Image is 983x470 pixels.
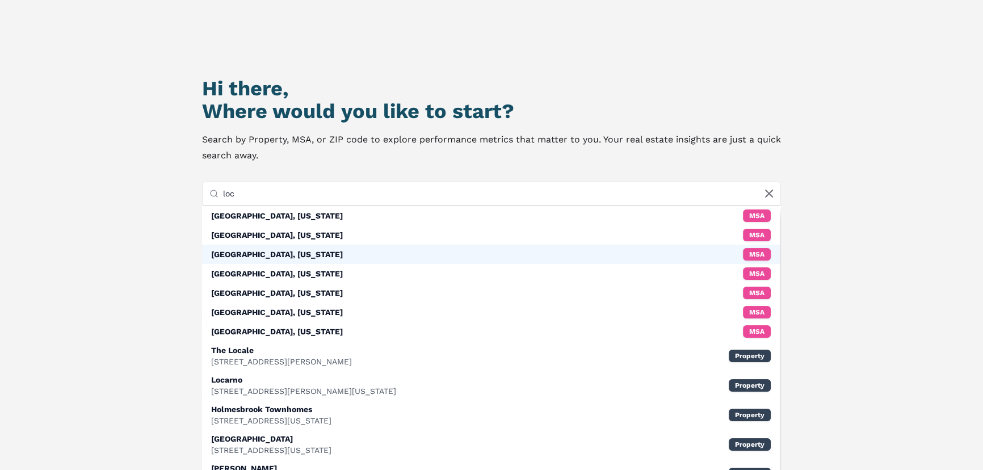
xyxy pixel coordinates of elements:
p: Search by Property, MSA, or ZIP code to explore performance metrics that matter to you. Your real... [202,132,781,163]
div: [STREET_ADDRESS][US_STATE] [211,444,331,456]
input: Search by MSA, ZIP, Property Name, or Address [223,182,774,205]
div: MSA [743,229,771,241]
div: [GEOGRAPHIC_DATA], [US_STATE] [211,307,343,318]
div: [GEOGRAPHIC_DATA], [US_STATE] [211,268,343,279]
div: Property [729,350,771,362]
div: [GEOGRAPHIC_DATA], [US_STATE] [211,210,343,221]
div: Locarno [211,374,396,385]
div: [STREET_ADDRESS][US_STATE] [211,415,331,426]
div: [GEOGRAPHIC_DATA], [US_STATE] [211,249,343,260]
div: [STREET_ADDRESS][PERSON_NAME] [211,356,352,367]
div: MSA: Lockridge, Iowa [202,264,780,283]
div: [GEOGRAPHIC_DATA], [US_STATE] [211,326,343,337]
div: Property [729,379,771,392]
div: Property: Holmesbrook Townhomes [202,400,780,430]
div: MSA: Locust Grove, Oklahoma [202,245,780,264]
div: Property [729,438,771,451]
div: MSA: Lock Springs, Missouri [202,206,780,225]
div: [GEOGRAPHIC_DATA], [US_STATE] [211,229,343,241]
h2: Where would you like to start? [202,100,781,123]
div: MSA: Lockwood, Missouri [202,225,780,245]
div: Holmesbrook Townhomes [211,404,331,415]
div: [GEOGRAPHIC_DATA] [211,433,331,444]
div: MSA [743,267,771,280]
div: MSA [743,306,771,318]
div: Property: The Locale [202,341,780,371]
div: MSA: Lockport, New York [202,322,780,341]
div: The Locale [211,345,352,356]
div: MSA [743,325,771,338]
div: Property [729,409,771,421]
div: Property: Locarno [202,371,780,400]
div: MSA [743,209,771,222]
div: MSA [743,287,771,299]
div: MSA [743,248,771,261]
div: Property: Apple Creek Apartments [202,430,780,459]
h1: Hi there, [202,77,781,100]
div: MSA: Locust Grove, Arkansas [202,303,780,322]
div: MSA: Loco, Oklahoma [202,283,780,303]
div: [GEOGRAPHIC_DATA], [US_STATE] [211,287,343,299]
div: [STREET_ADDRESS][PERSON_NAME][US_STATE] [211,385,396,397]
